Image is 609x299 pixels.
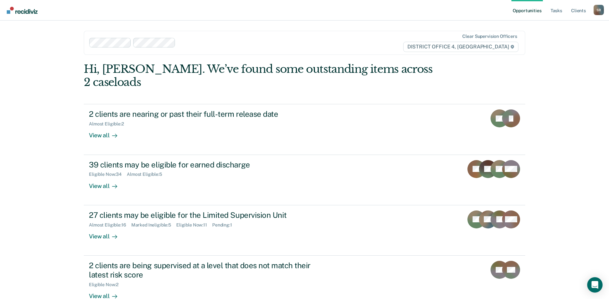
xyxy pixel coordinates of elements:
div: Marked Ineligible : 5 [131,222,176,228]
a: 2 clients are nearing or past their full-term release dateAlmost Eligible:2View all [84,104,525,155]
div: S R [594,5,604,15]
button: Profile dropdown button [594,5,604,15]
div: 2 clients are being supervised at a level that does not match their latest risk score [89,261,314,279]
div: View all [89,177,125,190]
div: 39 clients may be eligible for earned discharge [89,160,314,169]
div: Open Intercom Messenger [587,277,603,293]
div: 2 clients are nearing or past their full-term release date [89,109,314,119]
a: 39 clients may be eligible for earned dischargeEligible Now:34Almost Eligible:5View all [84,155,525,205]
div: 27 clients may be eligible for the Limited Supervision Unit [89,210,314,220]
div: Hi, [PERSON_NAME]. We’ve found some outstanding items across 2 caseloads [84,63,437,89]
div: Eligible Now : 2 [89,282,124,287]
div: Almost Eligible : 16 [89,222,131,228]
div: View all [89,127,125,139]
div: View all [89,227,125,240]
div: Eligible Now : 34 [89,172,127,177]
a: 27 clients may be eligible for the Limited Supervision UnitAlmost Eligible:16Marked Ineligible:5E... [84,205,525,256]
span: DISTRICT OFFICE 4, [GEOGRAPHIC_DATA] [403,42,518,52]
img: Recidiviz [7,7,38,14]
div: Eligible Now : 11 [176,222,212,228]
div: Pending : 1 [212,222,237,228]
div: Almost Eligible : 5 [127,172,167,177]
div: Clear supervision officers [462,34,517,39]
div: Almost Eligible : 2 [89,121,129,127]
